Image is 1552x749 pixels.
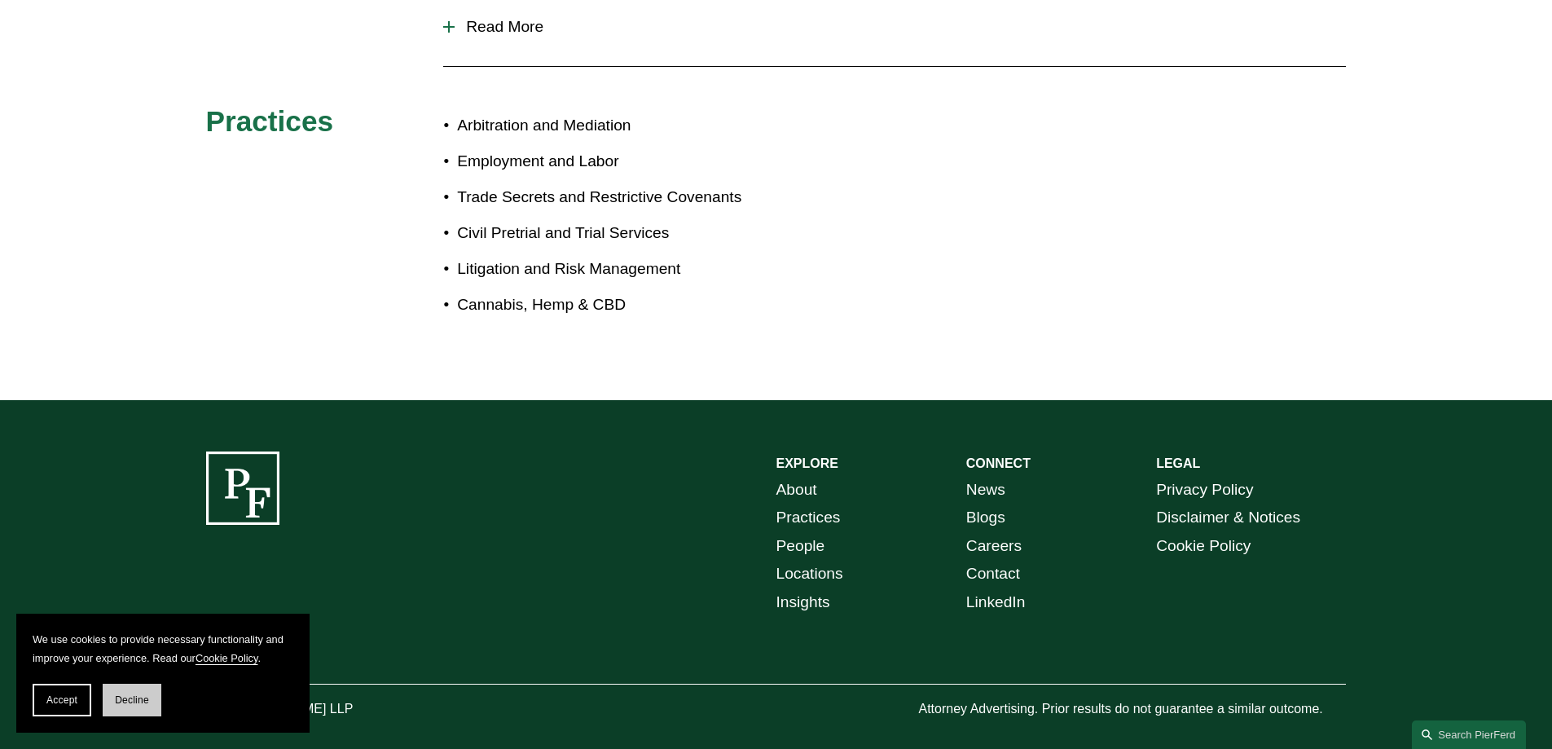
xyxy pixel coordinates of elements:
strong: CONNECT [966,456,1031,470]
p: We use cookies to provide necessary functionality and improve your experience. Read our . [33,630,293,667]
span: Read More [455,18,1346,36]
p: Litigation and Risk Management [457,255,776,284]
p: Attorney Advertising. Prior results do not guarantee a similar outcome. [918,698,1346,721]
p: Cannabis, Hemp & CBD [457,291,776,319]
a: News [966,476,1005,504]
a: Blogs [966,504,1005,532]
a: People [776,532,825,561]
p: © [PERSON_NAME] LLP [206,698,444,721]
strong: EXPLORE [776,456,838,470]
a: Practices [776,504,841,532]
a: Cookie Policy [196,652,258,664]
a: Contact [966,560,1020,588]
section: Cookie banner [16,614,310,733]
span: Accept [46,694,77,706]
a: Privacy Policy [1156,476,1253,504]
a: Insights [776,588,830,617]
button: Decline [103,684,161,716]
strong: LEGAL [1156,456,1200,470]
span: Practices [206,105,334,137]
p: Arbitration and Mediation [457,112,776,140]
a: About [776,476,817,504]
a: Locations [776,560,843,588]
a: LinkedIn [966,588,1026,617]
a: Disclaimer & Notices [1156,504,1300,532]
button: Accept [33,684,91,716]
button: Read More [443,6,1346,48]
a: Search this site [1412,720,1526,749]
a: Cookie Policy [1156,532,1251,561]
p: Civil Pretrial and Trial Services [457,219,776,248]
span: Decline [115,694,149,706]
p: Trade Secrets and Restrictive Covenants [457,183,776,212]
a: Careers [966,532,1022,561]
p: Employment and Labor [457,148,776,176]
